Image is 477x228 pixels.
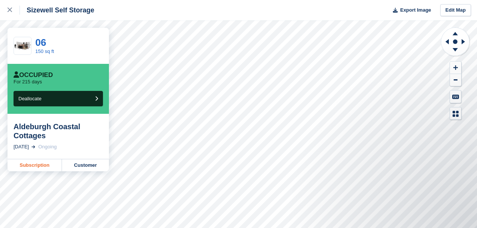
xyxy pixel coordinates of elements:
button: Keyboard Shortcuts [450,91,461,103]
button: Map Legend [450,107,461,120]
button: Zoom In [450,62,461,74]
div: Sizewell Self Storage [20,6,94,15]
a: 06 [35,37,46,48]
img: arrow-right-light-icn-cde0832a797a2874e46488d9cf13f60e5c3a73dbe684e267c42b8395dfbc2abf.svg [32,145,35,148]
button: Deallocate [14,91,103,106]
a: Edit Map [440,4,471,17]
a: Customer [62,159,109,171]
p: For 215 days [14,79,42,85]
a: 150 sq ft [35,48,54,54]
div: Ongoing [38,143,57,151]
div: Aldeburgh Coastal Cottages [14,122,103,140]
span: Deallocate [18,96,41,101]
button: Zoom Out [450,74,461,86]
img: 150.jpg [14,39,31,53]
a: Subscription [8,159,62,171]
div: [DATE] [14,143,29,151]
div: Occupied [14,71,53,79]
button: Export Image [388,4,431,17]
span: Export Image [400,6,431,14]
